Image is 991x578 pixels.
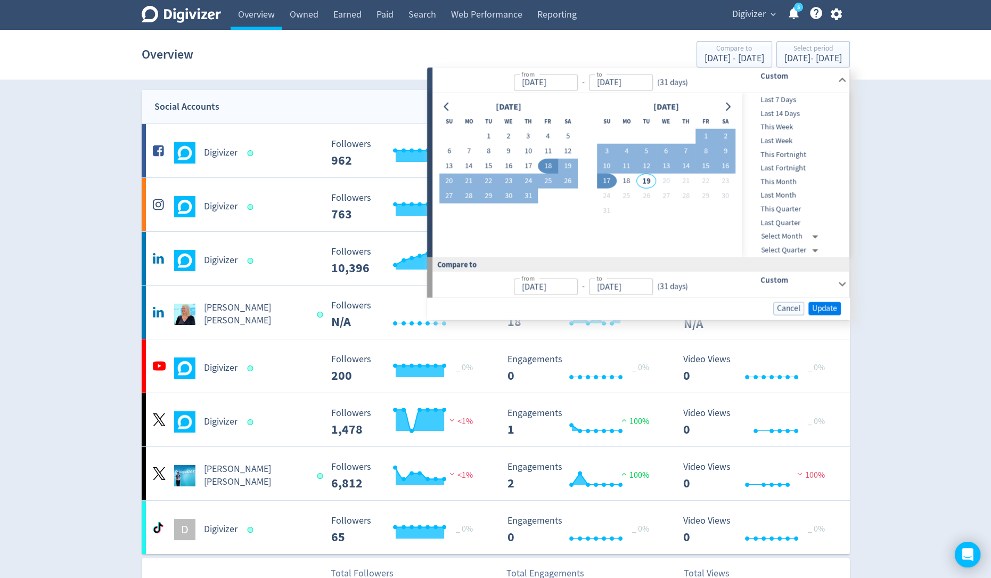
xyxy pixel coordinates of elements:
[439,144,459,159] button: 6
[247,204,256,210] span: Data last synced: 18 Aug 2025, 11:01pm (AEST)
[174,465,195,486] img: Emma Lo Russo undefined
[578,76,589,88] div: -
[617,189,636,203] button: 25
[742,94,848,106] span: Last 7 Days
[808,302,841,315] button: Update
[684,314,745,333] p: N/A
[808,362,825,373] span: _ 0%
[174,196,195,217] img: Digivizer undefined
[518,174,538,189] button: 24
[521,274,535,283] label: from
[174,250,195,271] img: Digivizer undefined
[742,121,848,133] span: This Week
[142,393,850,446] a: Digivizer undefinedDigivizer Followers --- Followers 1,478 <1% Engagements 1 Engagements 1 100% V...
[439,174,459,189] button: 20
[479,144,498,159] button: 8
[326,247,486,275] svg: Followers ---
[678,462,838,490] svg: Video Views 0
[732,6,766,23] span: Digivizer
[716,129,735,144] button: 2
[498,129,518,144] button: 2
[247,527,256,533] span: Data last synced: 18 Aug 2025, 10:02pm (AEST)
[705,45,764,54] div: Compare to
[142,124,850,177] a: Digivizer undefinedDigivizer Followers --- _ 0% Followers 962 Engagements 9 Engagements 9 350% Vi...
[656,189,676,203] button: 27
[538,144,558,159] button: 11
[696,114,716,129] th: Friday
[326,516,486,544] svg: Followers ---
[696,159,716,174] button: 15
[678,408,838,436] svg: Video Views 0
[502,408,662,436] svg: Engagements 1
[716,174,735,189] button: 23
[742,93,848,107] div: Last 7 Days
[742,107,848,120] div: Last 14 Days
[676,174,695,189] button: 21
[742,189,848,202] div: Last Month
[650,100,682,114] div: [DATE]
[696,129,716,144] button: 1
[696,144,716,159] button: 8
[597,114,617,129] th: Sunday
[326,139,486,167] svg: Followers ---
[619,470,649,481] span: 100%
[558,129,578,144] button: 5
[447,416,457,424] img: negative-performance.svg
[142,37,193,71] h1: Overview
[142,178,850,231] a: Digivizer undefinedDigivizer Followers --- _ 0% Followers 763 Engagements 18 Engagements 18 100% ...
[705,54,764,63] div: [DATE] - [DATE]
[761,230,823,243] div: Select Month
[558,144,578,159] button: 12
[317,473,326,479] span: Data last synced: 18 Aug 2025, 2:02pm (AEST)
[493,100,525,114] div: [DATE]
[502,462,662,490] svg: Engagements 2
[142,501,850,554] a: DDigivizer Followers --- _ 0% Followers 65 Engagements 0 Engagements 0 _ 0% Video Views 0 Video V...
[174,519,195,540] div: D
[142,232,850,285] a: Digivizer undefinedDigivizer Followers --- Followers 10,396 <1% Engagements 436 Engagements 436 5...
[174,357,195,379] img: Digivizer undefined
[317,312,326,318] span: Data last synced: 18 Aug 2025, 9:02pm (AEST)
[742,161,848,175] div: Last Fortnight
[502,354,662,382] svg: Engagements 0
[955,542,980,567] div: Open Intercom Messenger
[742,202,848,216] div: This Quarter
[617,114,636,129] th: Monday
[808,416,825,427] span: _ 0%
[447,416,473,427] span: <1%
[696,174,716,189] button: 22
[636,189,656,203] button: 26
[174,304,195,325] img: Emma Lo Russo undefined
[558,174,578,189] button: 26
[326,354,486,382] svg: Followers ---
[636,114,656,129] th: Tuesday
[142,447,850,500] a: Emma Lo Russo undefined[PERSON_NAME] [PERSON_NAME] Followers --- Followers 6,812 <1% Engagements ...
[498,144,518,159] button: 9
[326,193,486,221] svg: Followers ---
[742,190,848,201] span: Last Month
[656,174,676,189] button: 20
[204,362,237,375] h5: Digivizer
[247,150,256,156] span: Data last synced: 18 Aug 2025, 11:01pm (AEST)
[696,189,716,203] button: 29
[439,114,459,129] th: Sunday
[538,159,558,174] button: 18
[795,470,825,481] span: 100%
[596,274,602,283] label: to
[479,129,498,144] button: 1
[676,114,695,129] th: Thursday
[808,524,825,534] span: _ 0%
[498,174,518,189] button: 23
[653,281,688,293] div: ( 31 days )
[776,41,850,68] button: Select period[DATE]- [DATE]
[773,302,804,315] button: Cancel
[142,286,850,339] a: Emma Lo Russo undefined[PERSON_NAME] [PERSON_NAME] Followers --- _ 0% Followers N/A Engagements 1...
[558,114,578,129] th: Saturday
[636,174,656,189] button: 19
[636,144,656,159] button: 5
[742,93,848,257] nav: presets
[742,175,848,189] div: This Month
[459,114,479,129] th: Monday
[456,362,473,373] span: _ 0%
[742,134,848,148] div: Last Week
[742,162,848,174] span: Last Fortnight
